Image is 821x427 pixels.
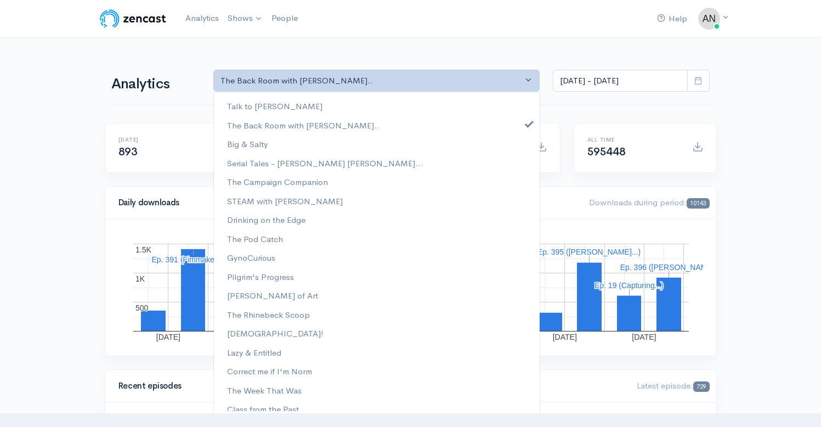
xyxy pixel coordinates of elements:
h1: Analytics [111,76,200,92]
div: The Back Room with [PERSON_NAME].. [220,75,523,87]
text: Ep. 395 ([PERSON_NAME]...) [537,248,640,256]
text: Ep. 396 ([PERSON_NAME]) [620,262,717,271]
span: Serial Tales - [PERSON_NAME] [PERSON_NAME]... [227,157,423,170]
a: Help [653,7,692,31]
span: STEAM with [PERSON_NAME] [227,195,343,207]
span: The Rhinebeck Scoop [227,308,310,321]
text: Ep. 391 (Fimmaker M...) [151,255,234,263]
span: Downloads during period: [589,197,709,207]
span: 10143 [687,198,709,209]
span: [PERSON_NAME] of Art [227,289,318,302]
span: Talk to [PERSON_NAME] [227,100,322,113]
h6: All time [587,137,679,143]
span: Big & Salty [227,138,268,150]
text: Ep. 19 (Capturing...) [594,280,663,289]
iframe: gist-messenger-bubble-iframe [784,390,810,416]
svg: A chart. [118,233,703,342]
a: Shows [223,7,267,31]
text: [DATE] [156,333,180,341]
span: Pilgrim's Progress [227,271,294,283]
text: 1.5K [135,245,151,254]
h4: Recent episodes [118,381,384,391]
span: Latest episode: [637,380,709,391]
text: 1K [135,274,145,283]
a: People [267,7,302,30]
img: ZenCast Logo [98,8,168,30]
span: Drinking on the Edge [227,214,305,226]
span: The Campaign Companion [227,176,328,188]
span: Lazy & Entitled [227,346,281,359]
span: Correct me if I'm Norm [227,365,312,378]
a: Analytics [181,7,223,30]
text: [DATE] [632,333,656,341]
span: The Week That Was [227,384,302,397]
span: The Pod Catch [227,233,283,245]
span: [DEMOGRAPHIC_DATA]! [227,327,324,340]
h6: [DATE] [118,137,210,143]
input: analytics date range selector [553,70,688,92]
img: ... [698,8,720,30]
span: 893 [118,145,138,159]
span: 729 [693,381,709,392]
span: GynoCurious [227,251,275,264]
span: 595448 [587,145,626,159]
button: The Back Room with Andy O... [213,70,540,92]
text: [DATE] [552,333,576,341]
span: Class from the Past [227,403,299,415]
h4: Daily downloads [118,198,576,207]
text: 500 [135,304,149,312]
span: The Back Room with [PERSON_NAME].. [227,119,380,132]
